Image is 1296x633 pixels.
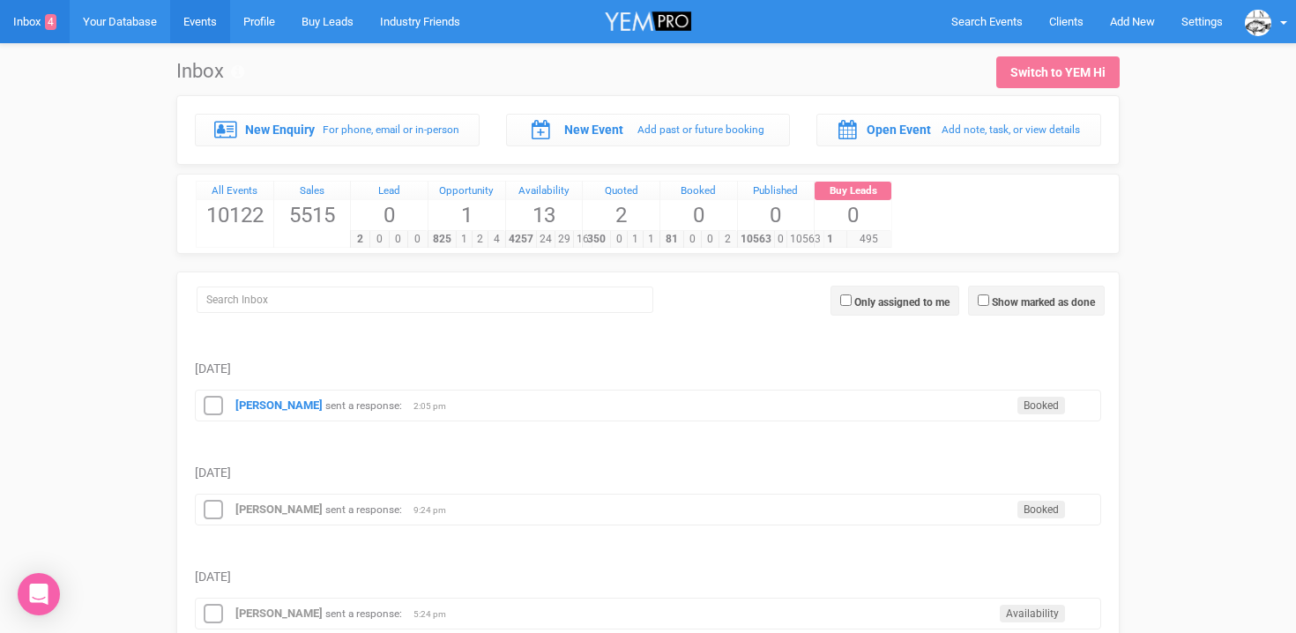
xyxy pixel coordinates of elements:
[942,123,1080,136] small: Add note, task, or view details
[506,182,583,201] a: Availability
[488,231,504,248] span: 4
[867,121,931,138] label: Open Event
[1000,605,1065,622] span: Availability
[351,182,428,201] a: Lead
[45,14,56,30] span: 4
[1245,10,1271,36] img: data
[582,231,611,248] span: 350
[325,607,402,620] small: sent a response:
[737,231,775,248] span: 10563
[456,231,473,248] span: 1
[18,573,60,615] div: Open Intercom Messenger
[197,287,653,313] input: Search Inbox
[738,200,815,230] span: 0
[610,231,627,248] span: 0
[428,231,457,248] span: 825
[701,231,719,248] span: 0
[197,200,273,230] span: 10122
[992,294,1095,310] label: Show marked as done
[660,182,737,201] a: Booked
[350,231,370,248] span: 2
[643,231,659,248] span: 1
[235,503,323,516] a: [PERSON_NAME]
[814,231,846,248] span: 1
[1110,15,1155,28] span: Add New
[846,231,891,248] span: 495
[583,182,659,201] a: Quoted
[1049,15,1084,28] span: Clients
[245,121,315,138] label: New Enquiry
[323,123,459,136] small: For phone, email or in-person
[555,231,574,248] span: 29
[627,231,644,248] span: 1
[195,362,1101,376] h5: [DATE]
[195,570,1101,584] h5: [DATE]
[506,114,791,145] a: New Event Add past or future booking
[996,56,1120,88] a: Switch to YEM Hi
[274,182,351,201] a: Sales
[1017,397,1065,414] span: Booked
[176,61,244,82] h1: Inbox
[413,608,458,621] span: 5:24 pm
[719,231,737,248] span: 2
[815,182,891,201] a: Buy Leads
[325,399,402,412] small: sent a response:
[235,398,323,412] a: [PERSON_NAME]
[583,200,659,230] span: 2
[428,200,505,230] span: 1
[786,231,824,248] span: 10563
[816,114,1101,145] a: Open Event Add note, task, or view details
[573,231,592,248] span: 16
[637,123,764,136] small: Add past or future booking
[351,200,428,230] span: 0
[506,200,583,230] span: 13
[472,231,488,248] span: 2
[274,200,351,230] span: 5515
[659,231,684,248] span: 81
[505,231,537,248] span: 4257
[325,503,402,516] small: sent a response:
[854,294,950,310] label: Only assigned to me
[428,182,505,201] a: Opportunity
[413,400,458,413] span: 2:05 pm
[951,15,1023,28] span: Search Events
[389,231,409,248] span: 0
[1010,63,1106,81] div: Switch to YEM Hi
[815,200,891,230] span: 0
[564,121,623,138] label: New Event
[407,231,428,248] span: 0
[774,231,787,248] span: 0
[195,114,480,145] a: New Enquiry For phone, email or in-person
[536,231,555,248] span: 24
[235,607,323,620] a: [PERSON_NAME]
[413,504,458,517] span: 9:24 pm
[369,231,390,248] span: 0
[660,200,737,230] span: 0
[738,182,815,201] a: Published
[197,182,273,201] a: All Events
[683,231,702,248] span: 0
[195,466,1101,480] h5: [DATE]
[1017,501,1065,518] span: Booked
